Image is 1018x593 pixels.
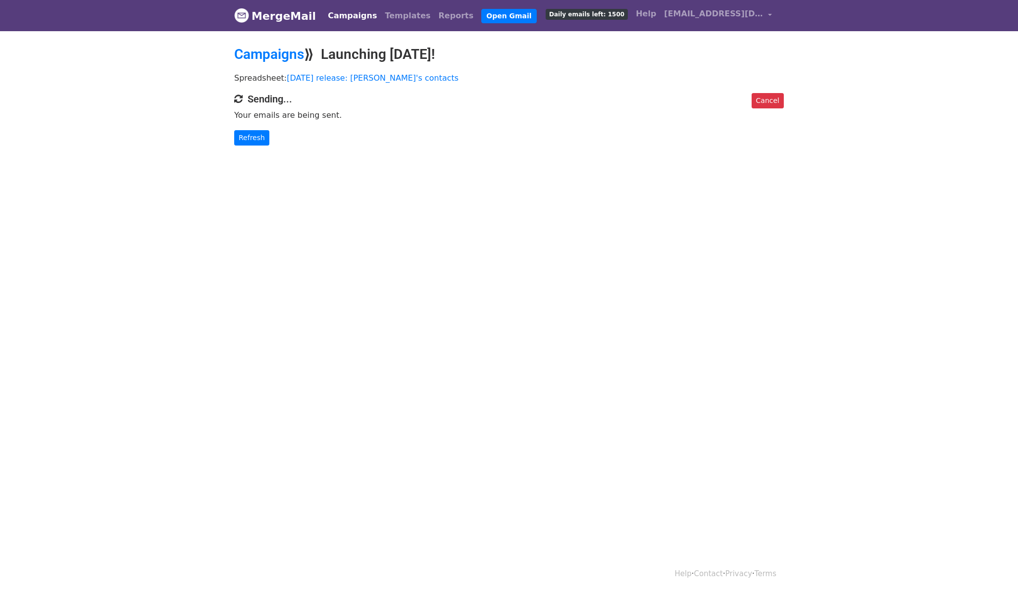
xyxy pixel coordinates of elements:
[324,6,381,26] a: Campaigns
[234,5,316,26] a: MergeMail
[632,4,660,24] a: Help
[675,569,692,578] a: Help
[481,9,536,23] a: Open Gmail
[234,93,784,105] h4: Sending...
[381,6,434,26] a: Templates
[725,569,752,578] a: Privacy
[752,93,784,108] a: Cancel
[435,6,478,26] a: Reports
[234,46,784,63] h2: ⟫ Launching [DATE]!
[546,9,628,20] span: Daily emails left: 1500
[287,73,458,83] a: [DATE] release: [PERSON_NAME]'s contacts
[542,4,632,24] a: Daily emails left: 1500
[664,8,763,20] span: [EMAIL_ADDRESS][DOMAIN_NAME]
[234,8,249,23] img: MergeMail logo
[694,569,723,578] a: Contact
[234,130,269,146] a: Refresh
[234,73,784,83] p: Spreadsheet:
[234,46,304,62] a: Campaigns
[755,569,776,578] a: Terms
[234,110,784,120] p: Your emails are being sent.
[660,4,776,27] a: [EMAIL_ADDRESS][DOMAIN_NAME]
